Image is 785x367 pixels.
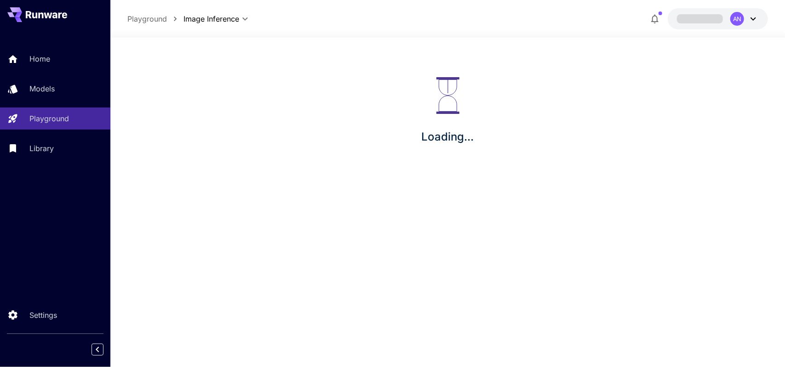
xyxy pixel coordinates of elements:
button: AN [668,8,768,29]
span: Image Inference [183,13,239,24]
p: Models [29,83,55,94]
p: Library [29,143,54,154]
p: Settings [29,310,57,321]
p: Loading... [422,129,474,145]
div: AN [730,12,744,26]
p: Playground [29,113,69,124]
a: Playground [127,13,167,24]
nav: breadcrumb [127,13,183,24]
div: Collapse sidebar [98,341,110,358]
p: Home [29,53,50,64]
button: Collapse sidebar [92,344,103,356]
